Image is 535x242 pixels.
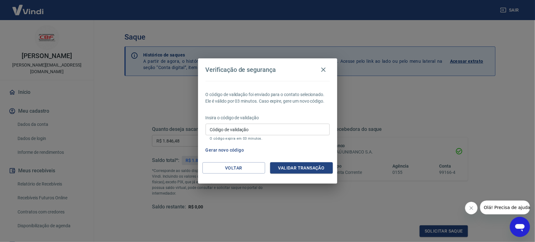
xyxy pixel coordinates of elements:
p: O código expira em 03 minutos. [210,137,325,141]
iframe: Fechar mensagem [465,202,478,214]
iframe: Botão para abrir a janela de mensagens [510,217,530,237]
span: Olá! Precisa de ajuda? [4,4,53,9]
button: Validar transação [270,162,333,174]
h4: Verificação de segurança [206,66,276,73]
iframe: Mensagem da empresa [480,201,530,214]
p: Insira o código de validação [206,115,330,121]
button: Voltar [202,162,265,174]
p: O código de validação foi enviado para o contato selecionado. Ele é válido por 03 minutos. Caso e... [206,91,330,105]
button: Gerar novo código [203,144,247,156]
